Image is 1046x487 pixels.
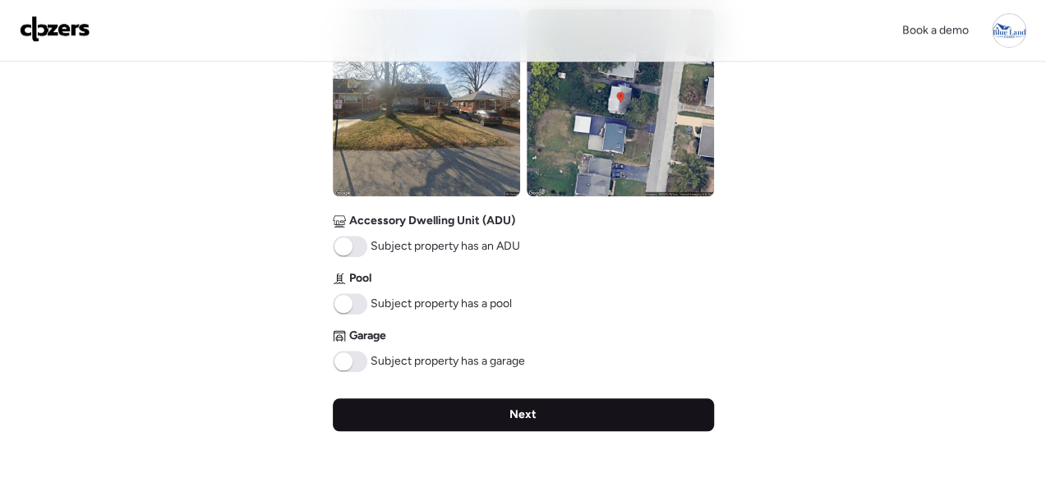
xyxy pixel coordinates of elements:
[349,213,515,229] span: Accessory Dwelling Unit (ADU)
[349,270,371,287] span: Pool
[371,353,525,370] span: Subject property has a garage
[371,238,520,255] span: Subject property has an ADU
[20,16,90,42] img: Logo
[902,23,969,37] span: Book a demo
[509,407,537,423] span: Next
[349,328,386,344] span: Garage
[371,296,512,312] span: Subject property has a pool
